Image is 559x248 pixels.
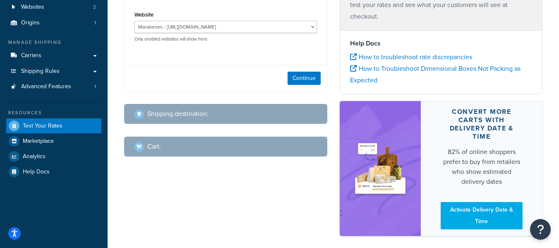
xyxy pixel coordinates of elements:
[6,118,101,133] a: Test Your Rates
[134,36,317,42] p: Only enabled websites will show here
[6,164,101,179] a: Help Docs
[23,123,62,130] span: Test Your Rates
[23,169,50,176] span: Help Docs
[21,68,60,75] span: Shipping Rules
[6,149,101,164] a: Analytics
[134,12,154,18] label: Website
[350,64,521,85] a: How to Troubleshoot Dimensional Boxes Not Packing as Expected
[6,79,101,94] li: Advanced Features
[6,39,101,46] div: Manage Shipping
[147,143,161,150] h2: Cart :
[352,128,408,209] img: feature-image-ddt-36eae7f7280da8017bfb280eaccd9c446f90b1fe08728e4019434db127062ab4.png
[6,64,101,79] a: Shipping Rules
[6,15,101,31] li: Origins
[6,134,101,149] a: Marketplace
[23,153,46,160] span: Analytics
[288,72,321,85] button: Continue
[21,19,40,26] span: Origins
[6,79,101,94] a: Advanced Features1
[441,147,523,187] div: 82% of online shoppers prefer to buy from retailers who show estimated delivery dates
[530,219,551,240] button: Open Resource Center
[94,19,96,26] span: 1
[6,109,101,116] div: Resources
[350,39,533,48] h4: Help Docs
[441,108,523,141] div: Convert more carts with delivery date & time
[6,48,101,63] a: Carriers
[6,15,101,31] a: Origins1
[21,83,71,90] span: Advanced Features
[93,4,96,11] span: 2
[21,52,41,59] span: Carriers
[350,52,472,62] a: How to troubleshoot rate discrepancies
[94,83,96,90] span: 1
[21,4,44,11] span: Websites
[441,202,523,229] a: Activate Delivery Date & Time
[147,110,209,118] h2: Shipping destination :
[23,138,54,145] span: Marketplace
